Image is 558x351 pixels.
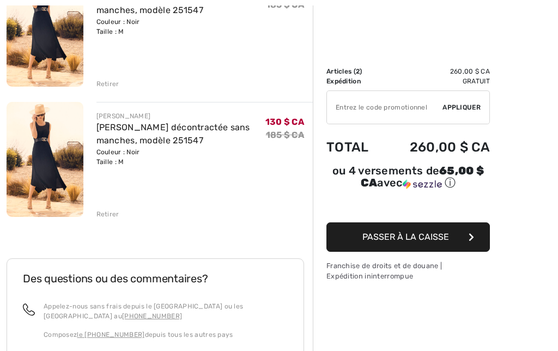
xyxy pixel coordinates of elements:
[96,18,140,26] font: Couleur : Noir
[377,176,402,189] font: avec
[326,262,442,280] font: Franchise de droits et de douane | Expédition ininterrompue
[356,68,360,75] font: 2
[361,164,484,189] font: 65,00 $ CA
[44,302,243,320] font: Appelez-nous sans frais depuis le [GEOGRAPHIC_DATA] ou les [GEOGRAPHIC_DATA] au
[96,112,151,120] font: [PERSON_NAME]
[96,210,119,218] font: Retirer
[7,102,83,217] img: Robe trapèze décontractée sans manches, modèle 251547
[266,130,304,140] font: 185 $ CA
[403,179,442,189] img: Sezzle
[265,117,304,127] font: 130 $ CA
[96,122,250,146] a: [PERSON_NAME] décontractée sans manches, modèle 251547
[326,77,361,85] font: Expédition
[326,166,490,194] div: ou 4 versements de65,00 $ CAavecSezzle Cliquez pour en savoir plus sur Sezzle
[326,68,356,75] font: Articles (
[327,91,442,124] input: Code promotionnel
[442,104,481,111] font: Appliquer
[362,232,449,242] font: Passer à la caisse
[96,158,124,166] font: Taille : M
[450,68,490,75] font: 260,00 $ CA
[23,272,208,285] font: Des questions ou des commentaires?
[44,331,77,338] font: Composez
[410,140,490,155] font: 260,00 $ CA
[96,148,140,156] font: Couleur : Noir
[96,80,119,88] font: Retirer
[326,194,490,219] iframe: PayPal-paypal
[77,331,144,338] a: le [PHONE_NUMBER]
[122,312,182,320] a: [PHONE_NUMBER]
[326,222,490,252] button: Passer à la caisse
[360,68,362,75] font: )
[445,176,456,189] font: ⓘ
[23,304,35,316] img: appel
[463,77,490,85] font: Gratuit
[145,331,233,338] font: depuis tous les autres pays
[96,28,124,35] font: Taille : M
[326,140,369,155] font: Total
[332,164,439,177] font: ou 4 versements de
